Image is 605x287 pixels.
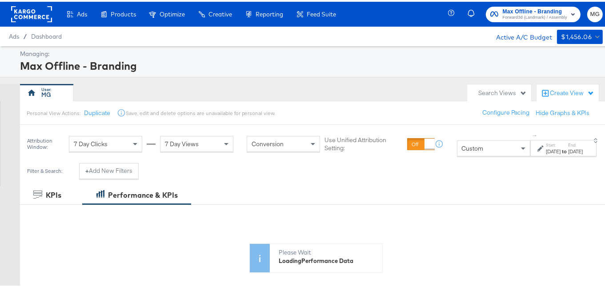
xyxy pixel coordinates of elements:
[561,30,592,41] div: $1,456.06
[561,146,568,153] strong: to
[31,31,62,38] a: Dashboard
[550,87,594,96] div: Create View
[42,89,52,97] div: MG
[531,132,540,136] span: ↑
[307,9,336,16] span: Feed Suite
[325,134,404,151] label: Use Unified Attribution Setting:
[74,138,108,146] span: 7 Day Clicks
[487,28,553,41] div: Active A/C Budget
[27,108,80,115] div: Personal View Actions:
[165,138,199,146] span: 7 Day Views
[126,108,276,115] div: Save, edit and delete options are unavailable for personal view.
[111,9,136,16] span: Products
[546,140,561,146] label: Start:
[476,103,536,119] button: Configure Pacing
[568,140,583,146] label: End:
[85,165,89,173] strong: +
[568,146,583,153] div: [DATE]
[9,31,19,38] span: Ads
[478,87,527,96] div: Search Views
[557,28,603,42] button: $1,456.06
[536,107,589,116] button: Hide Graphs & KPIs
[160,9,185,16] span: Optimize
[19,31,31,38] span: /
[587,5,603,20] button: MG
[546,146,561,153] div: [DATE]
[252,138,284,146] span: Conversion
[108,188,178,199] div: Performance & KPIs
[20,56,601,72] div: Max Offline - Branding
[27,166,63,172] div: Filter & Search:
[84,107,110,116] button: Duplicate
[77,9,87,16] span: Ads
[486,5,581,20] button: Max Offline - BrandingForward3d (Landmark) / Assembly
[503,12,567,20] span: Forward3d (Landmark) / Assembly
[20,48,601,56] div: Managing:
[462,143,484,151] span: Custom
[591,8,599,18] span: MG
[27,136,64,148] div: Attribution Window:
[46,188,61,199] div: KPIs
[208,9,232,16] span: Creative
[503,5,567,15] span: Max Offline - Branding
[256,9,283,16] span: Reporting
[79,161,139,177] button: +Add New Filters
